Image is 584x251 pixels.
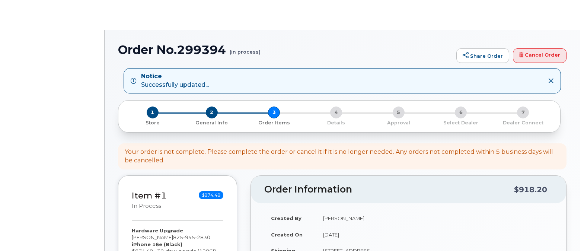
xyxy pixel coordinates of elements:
[125,148,560,165] div: Your order is not complete. Please complete the order or cancel it if it is no longer needed. Any...
[118,43,453,56] h1: Order No.299394
[456,48,509,63] a: Share Order
[141,72,209,81] strong: Notice
[183,234,195,240] span: 945
[206,107,218,118] span: 2
[124,118,181,126] a: 1 Store
[132,241,182,247] strong: iPhone 16e (Black)
[184,120,240,126] p: General Info
[264,184,514,195] h2: Order Information
[181,118,243,126] a: 2 General Info
[514,182,547,197] div: $918.20
[316,210,553,226] td: [PERSON_NAME]
[141,72,209,89] div: Successfully updated...
[132,190,167,201] a: Item #1
[132,228,183,233] strong: Hardware Upgrade
[147,107,159,118] span: 1
[195,234,210,240] span: 2830
[230,43,261,55] small: (in process)
[132,203,161,209] small: in process
[271,215,301,221] strong: Created By
[513,48,567,63] a: Cancel Order
[316,226,553,243] td: [DATE]
[127,120,178,126] p: Store
[199,191,223,199] span: $874.48
[271,232,303,238] strong: Created On
[173,234,210,240] span: 825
